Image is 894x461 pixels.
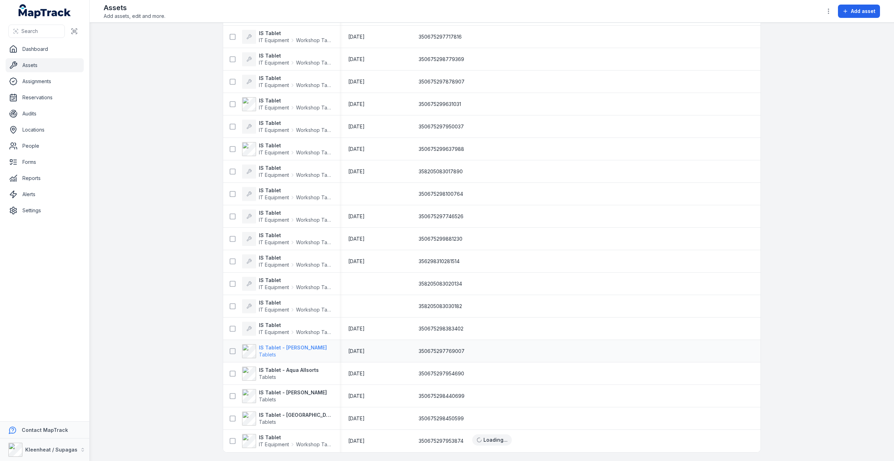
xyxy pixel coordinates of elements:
a: Locations [6,123,84,137]
a: Reservations [6,91,84,105]
a: IS Tablet - Aqua AllsortsTablets [242,367,319,381]
a: IS TabletIT EquipmentWorkshop Tablets [242,434,331,448]
span: Workshop Tablets [296,37,331,44]
span: IT Equipment [259,216,289,223]
span: [DATE] [348,236,365,242]
span: Workshop Tablets [296,329,331,336]
a: Alerts [6,187,84,201]
a: IS TabletIT EquipmentWorkshop Tablets [242,209,331,223]
span: Workshop Tablets [296,149,331,156]
span: IT Equipment [259,172,289,179]
span: [DATE] [348,168,365,174]
strong: IS Tablet [259,322,331,329]
span: IT Equipment [259,306,289,313]
span: Workshop Tablets [296,239,331,246]
span: Workshop Tablets [296,441,331,448]
time: 30/04/2025, 12:00:00 am [348,33,365,40]
a: Assignments [6,74,84,88]
button: Search [8,25,65,38]
span: [DATE] [348,415,365,421]
span: 350675298440699 [419,393,465,400]
time: 30/04/2025, 12:00:00 am [348,56,365,63]
a: IS TabletIT EquipmentWorkshop Tablets [242,232,331,246]
span: [DATE] [348,326,365,332]
h2: Assets [104,3,165,13]
span: 350675297717816 [419,33,462,40]
a: Settings [6,203,84,218]
span: Workshop Tablets [296,194,331,201]
strong: IS Tablet [259,299,331,306]
span: Tablets [259,352,276,358]
a: IS Tablet - [GEOGRAPHIC_DATA] PlumbingTablets [242,412,331,426]
strong: Kleenheat / Supagas [25,447,77,453]
span: 350675297954690 [419,370,464,377]
span: 350675298779369 [419,56,464,63]
span: Workshop Tablets [296,82,331,89]
span: 350675298383402 [419,325,463,332]
a: IS TabletIT EquipmentWorkshop Tablets [242,120,331,134]
span: 358205083030182 [419,303,462,310]
time: 01/01/2025, 12:00:00 am [348,123,365,130]
span: [DATE] [348,34,365,40]
strong: IS Tablet [259,165,331,172]
span: Add asset [851,8,875,15]
span: IT Equipment [259,104,289,111]
strong: IS Tablet [259,187,331,194]
a: Audits [6,107,84,121]
time: 15/04/2025, 12:00:00 am [348,168,365,175]
a: MapTrack [19,4,71,18]
time: 15/04/2025, 12:00:00 am [348,370,365,377]
time: 01/01/2025, 12:00:00 am [348,437,365,445]
span: Workshop Tablets [296,216,331,223]
span: Workshop Tablets [296,59,331,66]
time: 15/04/2025, 12:00:00 am [348,213,365,220]
span: 350675297950037 [419,123,464,130]
button: Add asset [838,5,880,18]
strong: IS Tablet [259,254,331,261]
strong: IS Tablet [259,120,331,127]
span: Workshop Tablets [296,284,331,291]
a: IS TabletIT EquipmentWorkshop Tablets [242,142,331,156]
strong: IS Tablet [259,30,331,37]
time: 30/04/2025, 12:00:00 am [348,101,365,108]
span: Workshop Tablets [296,104,331,111]
time: 30/04/2025, 12:00:00 am [348,78,365,85]
strong: IS Tablet [259,142,331,149]
span: IT Equipment [259,127,289,134]
time: 01/01/2025, 12:00:00 am [348,393,365,400]
span: [DATE] [348,123,365,129]
span: [DATE] [348,438,365,444]
span: Tablets [259,419,276,425]
a: IS TabletIT EquipmentWorkshop Tablets [242,75,331,89]
strong: IS Tablet [259,97,331,104]
a: Forms [6,155,84,169]
a: IS TabletIT EquipmentWorkshop Tablets [242,187,331,201]
span: Add assets, edit and more. [104,13,165,20]
time: 01/04/2025, 12:00:00 am [348,146,365,153]
span: IT Equipment [259,149,289,156]
span: 350675297769007 [419,348,465,355]
a: Reports [6,171,84,185]
time: 01/04/2025, 12:00:00 am [348,348,365,355]
span: 350675298450599 [419,415,464,422]
span: [DATE] [348,56,365,62]
span: Workshop Tablets [296,306,331,313]
a: IS TabletIT EquipmentWorkshop Tablets [242,254,331,268]
time: 15/04/2025, 12:00:00 am [348,258,365,265]
span: 358205083017890 [419,168,463,175]
time: 01/01/2025, 12:00:00 am [348,415,365,422]
time: 01/04/2025, 12:00:00 am [348,325,365,332]
span: Workshop Tablets [296,172,331,179]
strong: IS Tablet - [GEOGRAPHIC_DATA] Plumbing [259,412,331,419]
span: Search [21,28,38,35]
a: IS Tablet - [PERSON_NAME]Tablets [242,389,327,403]
a: Assets [6,58,84,72]
a: IS TabletIT EquipmentWorkshop Tablets [242,299,331,313]
time: 15/04/2025, 12:00:00 am [348,235,365,242]
span: [DATE] [348,258,365,264]
a: IS TabletIT EquipmentWorkshop Tablets [242,52,331,66]
strong: IS Tablet - Aqua Allsorts [259,367,319,374]
span: 350675299881230 [419,235,462,242]
span: IT Equipment [259,59,289,66]
span: [DATE] [348,213,365,219]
